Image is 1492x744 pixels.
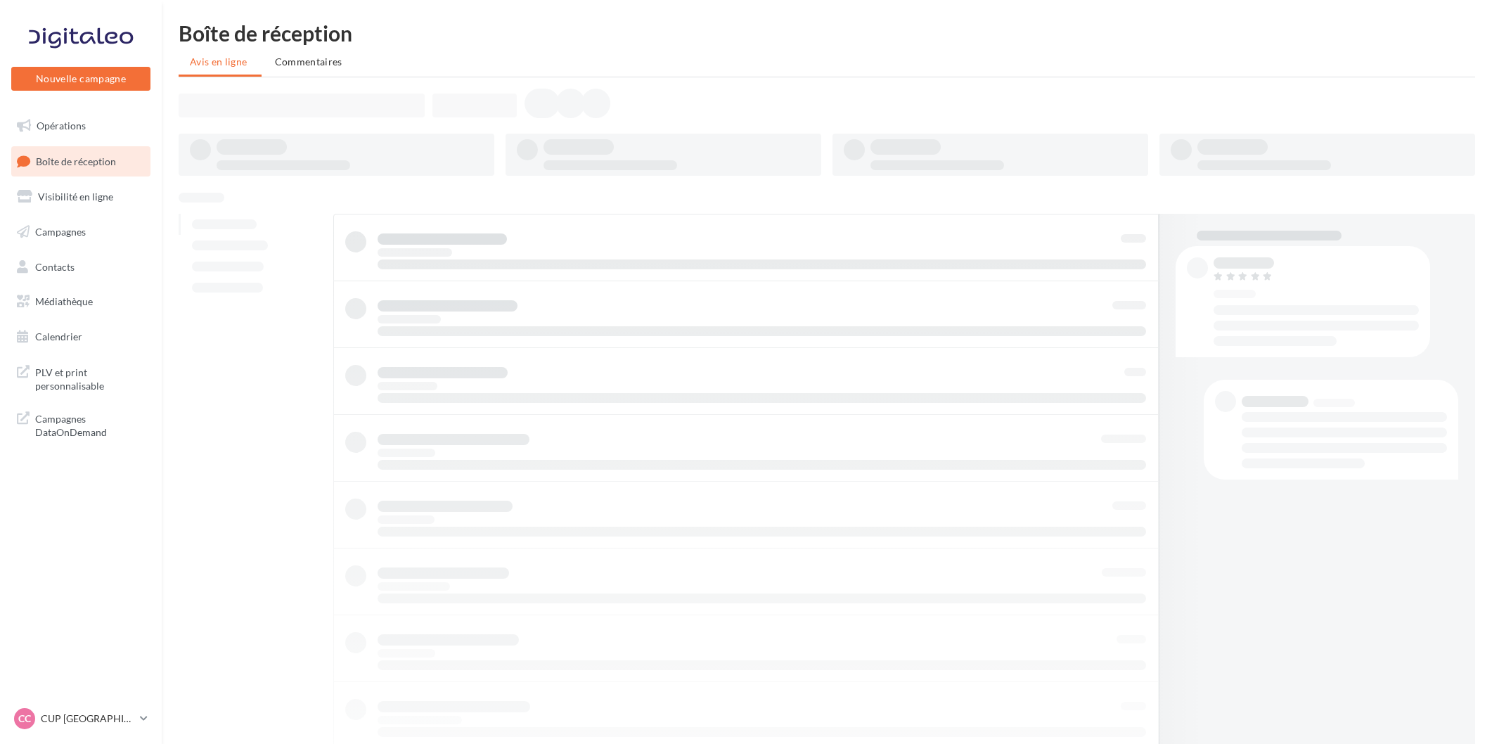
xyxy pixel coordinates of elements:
[38,191,113,203] span: Visibilité en ligne
[8,217,153,247] a: Campagnes
[8,404,153,445] a: Campagnes DataOnDemand
[35,295,93,307] span: Médiathèque
[18,712,31,726] span: CC
[8,287,153,316] a: Médiathèque
[35,226,86,238] span: Campagnes
[8,357,153,399] a: PLV et print personnalisable
[35,409,145,440] span: Campagnes DataOnDemand
[41,712,134,726] p: CUP [GEOGRAPHIC_DATA]
[35,363,145,393] span: PLV et print personnalisable
[11,67,150,91] button: Nouvelle campagne
[8,252,153,282] a: Contacts
[35,260,75,272] span: Contacts
[8,111,153,141] a: Opérations
[37,120,86,132] span: Opérations
[179,23,1475,44] div: Boîte de réception
[36,155,116,167] span: Boîte de réception
[35,331,82,342] span: Calendrier
[275,56,342,68] span: Commentaires
[8,322,153,352] a: Calendrier
[11,705,150,732] a: CC CUP [GEOGRAPHIC_DATA]
[8,146,153,177] a: Boîte de réception
[8,182,153,212] a: Visibilité en ligne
